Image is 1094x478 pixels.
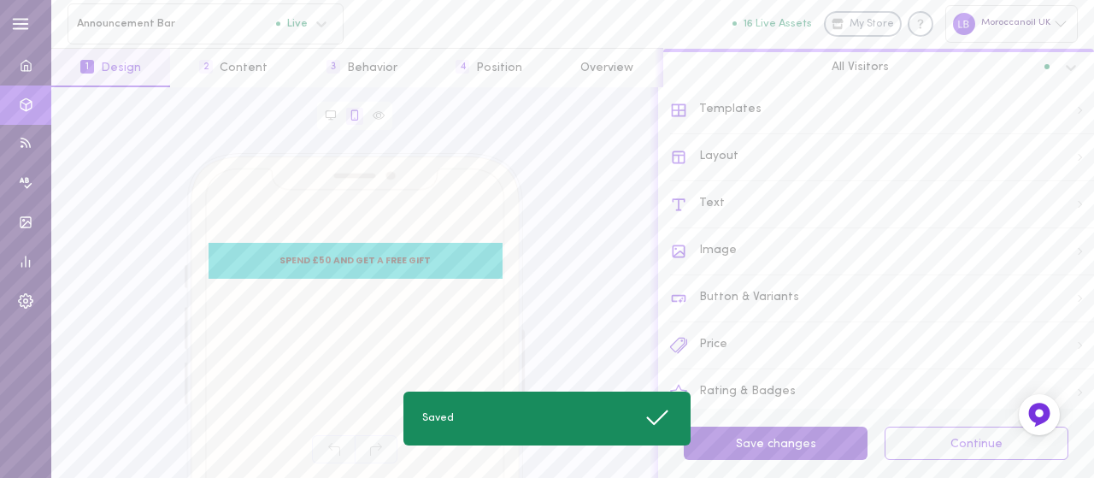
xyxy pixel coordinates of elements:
[199,60,213,74] span: 2
[422,411,454,427] span: Saved
[170,49,297,87] button: 2Content
[885,427,1068,460] button: Continue
[276,18,308,29] span: Live
[456,60,469,74] span: 4
[670,322,1094,369] div: Price
[908,11,933,37] div: Knowledge center
[297,49,426,87] button: 3Behavior
[326,60,340,74] span: 3
[426,49,551,87] button: 4Position
[312,435,355,463] span: Undo
[945,5,1078,42] div: Moroccanoil UK
[355,435,397,463] span: Redo
[217,256,493,267] span: SPEND £50 AND GET A FREE GIFT
[832,59,889,74] span: All Visitors
[670,228,1094,275] div: Image
[670,275,1094,322] div: Button & Variants
[551,49,662,87] button: Overview
[670,87,1094,134] div: Templates
[670,369,1094,416] div: Rating & Badges
[80,60,94,74] span: 1
[670,181,1094,228] div: Text
[684,427,868,460] button: Save changes
[732,18,812,29] button: 16 Live Assets
[51,49,170,87] button: 1Design
[850,17,894,32] span: My Store
[1026,402,1052,428] img: Feedback Button
[77,17,276,30] span: Announcement Bar
[670,134,1094,181] div: Layout
[732,18,824,30] a: 16 Live Assets
[824,11,902,37] a: My Store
